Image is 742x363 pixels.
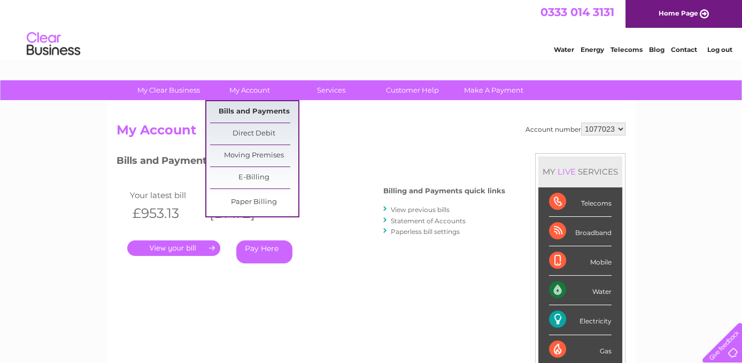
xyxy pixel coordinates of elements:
[450,80,538,100] a: Make A Payment
[210,192,298,213] a: Paper Billing
[210,145,298,167] a: Moving Premises
[210,123,298,145] a: Direct Debit
[204,188,281,202] td: Invoice date
[581,46,604,54] a: Energy
[391,206,450,214] a: View previous bills
[287,80,375,100] a: Services
[549,246,612,276] div: Mobile
[127,202,204,224] th: £953.13
[127,240,220,256] a: .
[538,156,622,187] div: MY SERVICES
[368,80,457,100] a: Customer Help
[125,80,213,100] a: My Clear Business
[391,217,466,225] a: Statement of Accounts
[391,228,460,236] a: Paperless bill settings
[117,153,505,172] h3: Bills and Payments
[117,123,625,143] h2: My Account
[549,217,612,246] div: Broadband
[236,240,292,263] a: Pay Here
[549,276,612,305] div: Water
[555,167,578,177] div: LIVE
[204,202,281,224] th: [DATE]
[610,46,643,54] a: Telecoms
[540,5,614,19] a: 0333 014 3131
[26,28,81,61] img: logo.png
[649,46,664,54] a: Blog
[383,187,505,195] h4: Billing and Payments quick links
[554,46,574,54] a: Water
[525,123,625,135] div: Account number
[119,6,624,52] div: Clear Business is a trading name of Verastar Limited (registered in [GEOGRAPHIC_DATA] No. 3667643...
[206,80,294,100] a: My Account
[671,46,697,54] a: Contact
[549,187,612,217] div: Telecoms
[210,101,298,123] a: Bills and Payments
[210,167,298,188] a: E-Billing
[549,305,612,335] div: Electricity
[707,46,732,54] a: Log out
[127,188,204,202] td: Your latest bill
